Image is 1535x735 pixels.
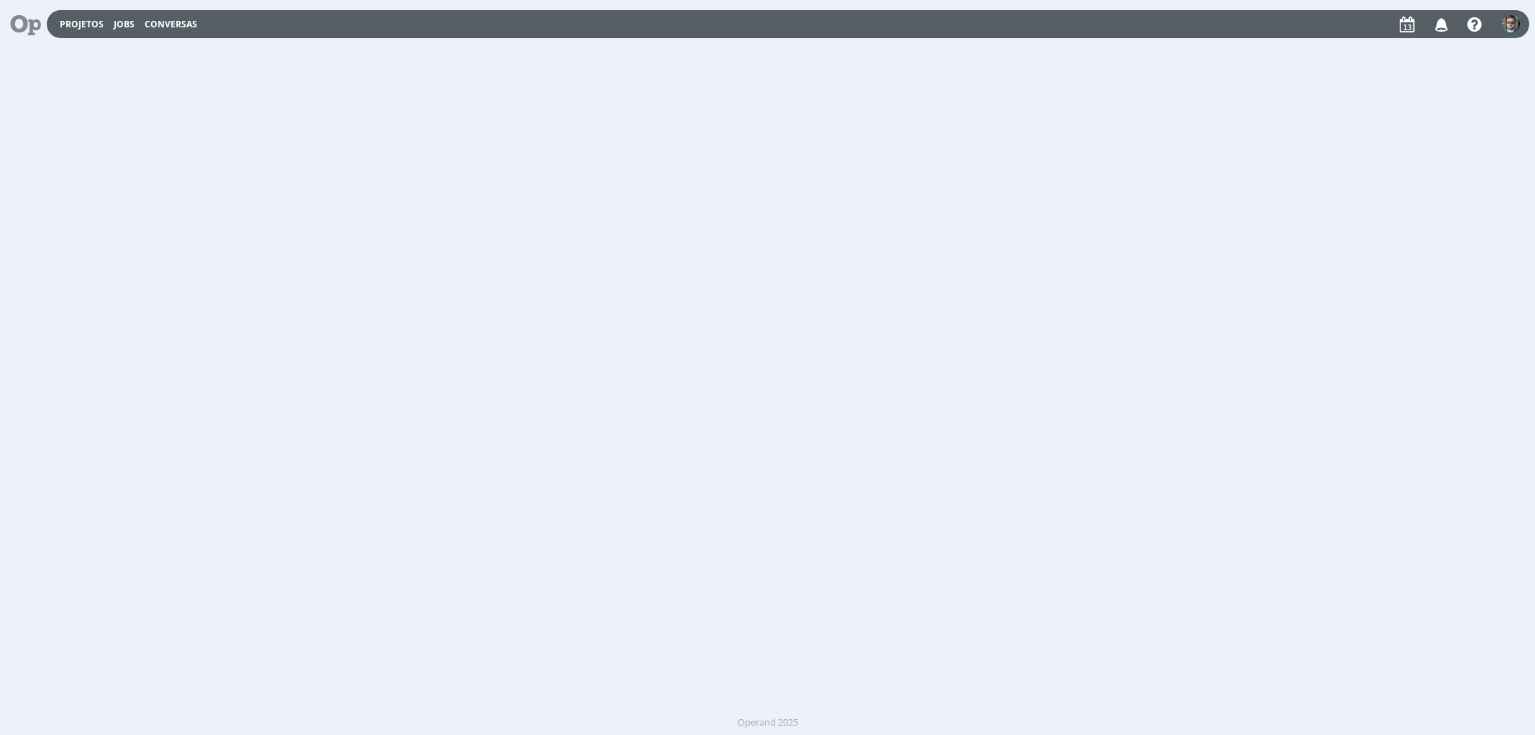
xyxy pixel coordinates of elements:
button: Projetos [55,19,108,30]
a: Projetos [60,18,104,30]
button: Jobs [109,19,139,30]
button: R [1501,12,1521,37]
button: Conversas [140,19,202,30]
a: Jobs [114,18,135,30]
a: Conversas [145,18,197,30]
img: R [1502,15,1520,33]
